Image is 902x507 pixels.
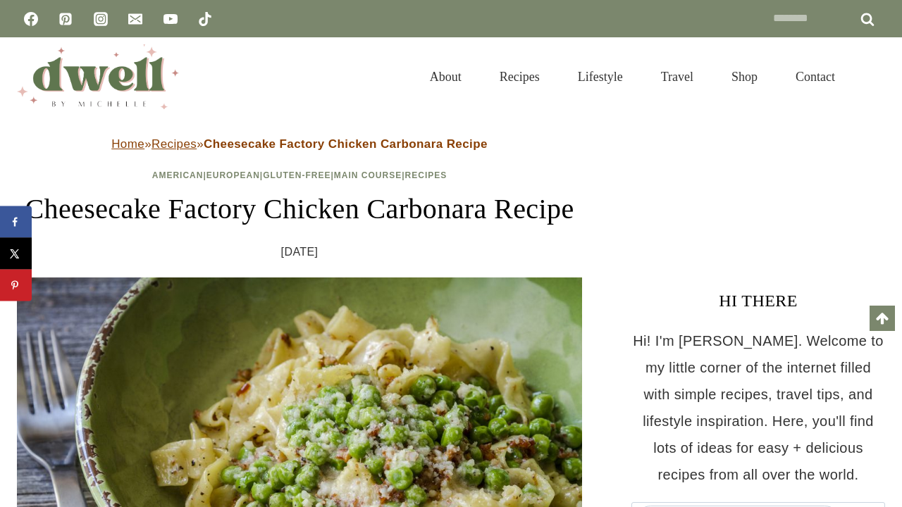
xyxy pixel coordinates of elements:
a: American [152,170,204,180]
a: About [411,52,481,101]
a: Travel [642,52,712,101]
a: Recipes [405,170,447,180]
a: YouTube [156,5,185,33]
span: » » [111,137,488,151]
a: Gluten-Free [263,170,330,180]
a: Shop [712,52,777,101]
a: TikTok [191,5,219,33]
a: Recipes [152,137,197,151]
h1: Cheesecake Factory Chicken Carbonara Recipe [17,188,582,230]
a: Pinterest [51,5,80,33]
button: View Search Form [861,65,885,89]
a: Main Course [334,170,402,180]
a: Recipes [481,52,559,101]
a: Facebook [17,5,45,33]
span: | | | | [152,170,447,180]
strong: Cheesecake Factory Chicken Carbonara Recipe [204,137,488,151]
a: Scroll to top [870,306,895,331]
img: DWELL by michelle [17,44,179,109]
a: Instagram [87,5,115,33]
a: Home [111,137,144,151]
p: Hi! I'm [PERSON_NAME]. Welcome to my little corner of the internet filled with simple recipes, tr... [631,327,885,488]
a: Email [121,5,149,33]
a: European [206,170,260,180]
nav: Primary Navigation [411,52,854,101]
a: Contact [777,52,854,101]
time: [DATE] [281,242,319,263]
h3: HI THERE [631,288,885,313]
a: Lifestyle [559,52,642,101]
